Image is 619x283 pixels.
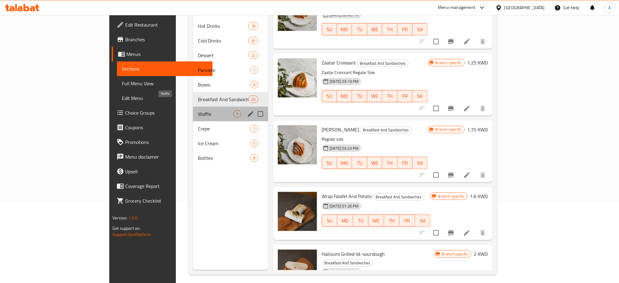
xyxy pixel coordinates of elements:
div: items [248,37,258,44]
button: MO [337,215,353,227]
h6: 1.6 KWD [470,192,488,200]
button: WE [367,157,383,169]
button: TU [352,90,367,102]
a: Support.OpsPlatform [112,230,151,238]
span: Edit Menu [122,94,208,102]
button: Branch-specific-item [444,34,458,49]
span: FR [400,92,410,101]
span: Branch specific [433,127,464,132]
span: 8 [251,82,258,88]
button: SA [415,215,431,227]
span: Boxes [198,81,250,88]
button: FR [398,90,413,102]
div: Breakfast And Sandwiches [360,127,412,134]
button: MO [337,23,352,35]
span: [PERSON_NAME] [322,125,359,134]
span: TH [385,92,395,101]
span: WE [370,25,380,34]
span: 20 [249,97,258,102]
span: Pancake [198,66,250,74]
span: TH [385,159,395,167]
span: [DATE] 01:26 PM [327,203,361,209]
h6: 2 KWD [474,250,488,258]
a: Coupons [112,120,213,135]
span: FR [402,216,413,225]
a: Upsell [112,164,213,179]
button: SA [413,90,428,102]
span: Branch specific [436,193,467,199]
button: SU [322,90,337,102]
p: Regular size [322,135,428,143]
span: [DATE] 03:23 PM [327,145,361,151]
button: FR [398,157,413,169]
span: WE [370,159,380,167]
span: SU [325,159,335,167]
button: delete [475,226,490,240]
span: SA [415,159,425,167]
div: items [250,154,258,162]
div: Breakfast And Sandwiches [322,259,373,267]
span: 18 [249,23,258,29]
button: FR [399,215,415,227]
span: Halloumi Grilled-bt-sourdough [322,249,385,259]
img: Zaatar Croissant [278,58,317,97]
span: TU [355,159,365,167]
button: TU [352,23,367,35]
span: Waffle [198,110,233,118]
span: Ice Cream [198,140,250,147]
span: [DATE] 03:13 PM [327,79,361,84]
span: Bottles [198,154,250,162]
span: Select to update [430,226,442,239]
h6: 1.25 KWD [467,58,488,67]
div: Pancake1 [193,63,268,77]
span: Breakfast And Sandwiches [322,259,373,266]
span: Menu disclaimer [125,153,208,160]
a: Edit Restaurant [112,17,213,32]
a: Choice Groups [112,105,213,120]
span: 1 [251,67,258,73]
div: Breakfast And Sandwiches [373,193,424,200]
button: TU [353,215,369,227]
span: Promotions [125,138,208,146]
button: SU [322,23,337,35]
span: MO [340,159,350,167]
span: SA [415,25,425,34]
img: Almond Croissant [278,125,317,164]
span: Edit Restaurant [125,21,208,28]
span: MO [340,25,350,34]
span: Dessert [198,52,248,59]
div: Ice Cream5 [193,136,268,151]
span: Select to update [430,169,442,182]
span: TU [355,92,365,101]
button: TH [384,215,400,227]
div: Dessert22 [193,48,268,63]
span: Breakfast And Sandwiches [358,60,408,67]
span: Select to update [430,35,442,48]
a: Full Menu View [117,76,213,91]
button: FR [398,23,413,35]
span: Menus [126,50,208,58]
div: items [233,110,241,118]
a: Edit menu item [463,105,471,112]
div: Menu-management [438,4,476,11]
div: Breakfast And Sandwiches [198,96,248,103]
div: Crepe7 [193,121,268,136]
span: WE [371,216,382,225]
span: 5 [251,141,258,146]
span: Upsell [125,168,208,175]
img: Wrap Falafel And Potato [278,192,317,231]
span: Branches [125,36,208,43]
span: Wrap Falafel And Potato [322,192,372,201]
button: delete [475,34,490,49]
span: TH [387,216,397,225]
button: SA [413,157,428,169]
span: Get support on: [112,224,140,232]
span: Grocery Checklist [125,197,208,204]
span: TH [385,25,395,34]
div: Waffle7edit [193,107,268,121]
a: Edit menu item [463,171,471,179]
span: [DATE] 01:30 PM [327,269,361,275]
